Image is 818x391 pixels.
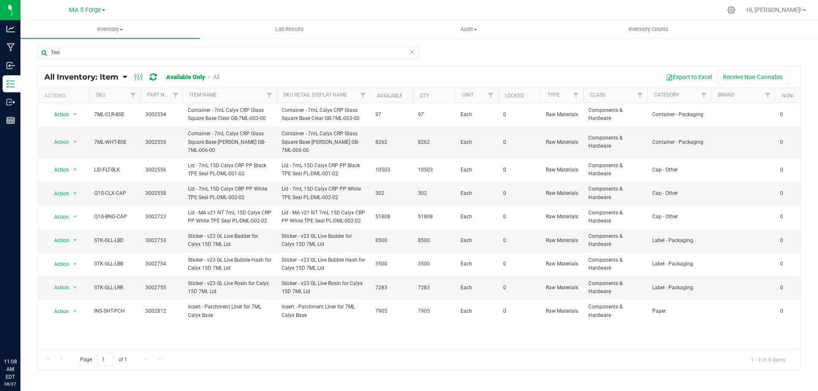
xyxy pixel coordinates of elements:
[70,234,81,246] span: select
[147,92,181,98] a: Part Number
[375,260,408,268] span: 3500
[126,88,140,103] a: Filter
[588,106,642,123] span: Components & Hardware
[25,322,35,332] iframe: Resource center unread badge
[166,74,205,80] a: Available Only
[503,307,536,315] span: 0
[282,162,365,178] span: Lid - 7mL 15D Calyx CRP PP Black TPE Seal PL-DML-001-02
[761,88,775,103] a: Filter
[503,189,536,197] span: 0
[70,108,81,120] span: select
[546,237,578,245] span: Raw Materials
[559,20,738,38] a: Inventory Counts
[652,213,706,221] span: Cap - Other
[588,185,642,201] span: Components & Hardware
[633,88,647,103] a: Filter
[46,211,69,223] span: Action
[375,189,408,197] span: 302
[780,284,812,292] span: 0
[375,138,408,146] span: 8262
[780,111,812,119] span: 0
[6,98,15,106] inline-svg: Outbound
[70,188,81,200] span: select
[547,92,560,98] a: Type
[484,88,498,103] a: Filter
[503,284,536,292] span: 0
[94,138,135,146] span: 7ML-WHT-BSE
[70,211,81,223] span: select
[461,307,493,315] span: Each
[375,166,408,174] span: 10503
[461,189,493,197] span: Each
[590,92,605,98] a: Class
[377,93,403,99] a: Available
[37,46,419,59] input: Search Item Name, Retail Display Name, SKU, Part Number...
[188,303,271,319] span: Insert - Parchment Liner for 7ML Calyx Base
[98,353,113,366] input: 1
[6,116,15,125] inline-svg: Reports
[44,93,86,99] div: Actions
[780,307,812,315] span: 0
[94,307,135,315] span: INS-SHT-PCH
[546,213,578,221] span: Raw Materials
[546,189,578,197] span: Raw Materials
[356,88,370,103] a: Filter
[461,260,493,268] span: Each
[418,111,450,119] span: 97
[375,284,408,292] span: 7283
[46,108,69,120] span: Action
[169,88,183,103] a: Filter
[94,213,135,221] span: Q1G-BND-CAP
[375,307,408,315] span: 7905
[94,189,135,197] span: Q1G-CLX-CAP
[46,305,69,317] span: Action
[546,166,578,174] span: Raw Materials
[588,209,642,225] span: Components & Hardware
[145,189,178,197] span: 3002558
[282,130,365,154] span: Container - 7mL Calyx CRP Glass Square Base [PERSON_NAME] GB-7ML-006-00
[420,93,429,99] a: Qty
[145,307,178,315] span: 3002812
[6,43,15,51] inline-svg: Manufacturing
[461,213,493,221] span: Each
[282,232,365,248] span: Sticker - v23 GL Live Badder for Calyx 15D 7ML Lid
[652,307,706,315] span: Paper
[46,164,69,176] span: Action
[283,92,347,98] a: SKU Retail Display Name
[46,258,69,270] span: Action
[188,209,271,225] span: Lid - MA v21 NT 7mL 15D Calyx CRP PP White TPE Seal PL-DML-002-02
[780,189,812,197] span: 0
[569,88,583,103] a: Filter
[6,61,15,70] inline-svg: Inbound
[264,26,315,33] span: Lab Results
[46,136,69,148] span: Action
[780,213,812,221] span: 0
[188,185,271,201] span: Lid - 7mL 15D Calyx CRP PP White TPE Seal PL-DML-002-02
[282,106,365,123] span: Container - 7mL Calyx CRP Glass Square Base Clear GB-7ML-003-00
[409,46,415,57] span: Clear
[746,6,802,13] span: Hi, [PERSON_NAME]!
[588,134,642,150] span: Components & Hardware
[20,20,200,38] a: Inventory
[546,307,578,315] span: Raw Materials
[697,88,711,103] a: Filter
[418,213,450,221] span: 51808
[462,92,474,98] a: Unit
[70,282,81,294] span: select
[188,106,271,123] span: Container - 7mL Calyx CRP Glass Square Base Clear GB-7ML-003-00
[145,166,178,174] span: 3002556
[546,284,578,292] span: Raw Materials
[188,232,271,248] span: Sticker - v23 GL Live Badder for Calyx 15D 7ML Lid
[4,381,17,387] p: 08/27
[505,93,524,99] a: Locked
[652,260,706,268] span: Label - Packaging
[461,284,493,292] span: Each
[654,92,679,98] a: Category
[145,260,178,268] span: 3002754
[380,26,558,33] span: Audit
[282,280,365,296] span: Sticker - v23 GL Live Rosin for Calyx 15D 7ML Lid
[145,237,178,245] span: 3002753
[375,237,408,245] span: 8500
[262,88,277,103] a: Filter
[418,284,450,292] span: 7283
